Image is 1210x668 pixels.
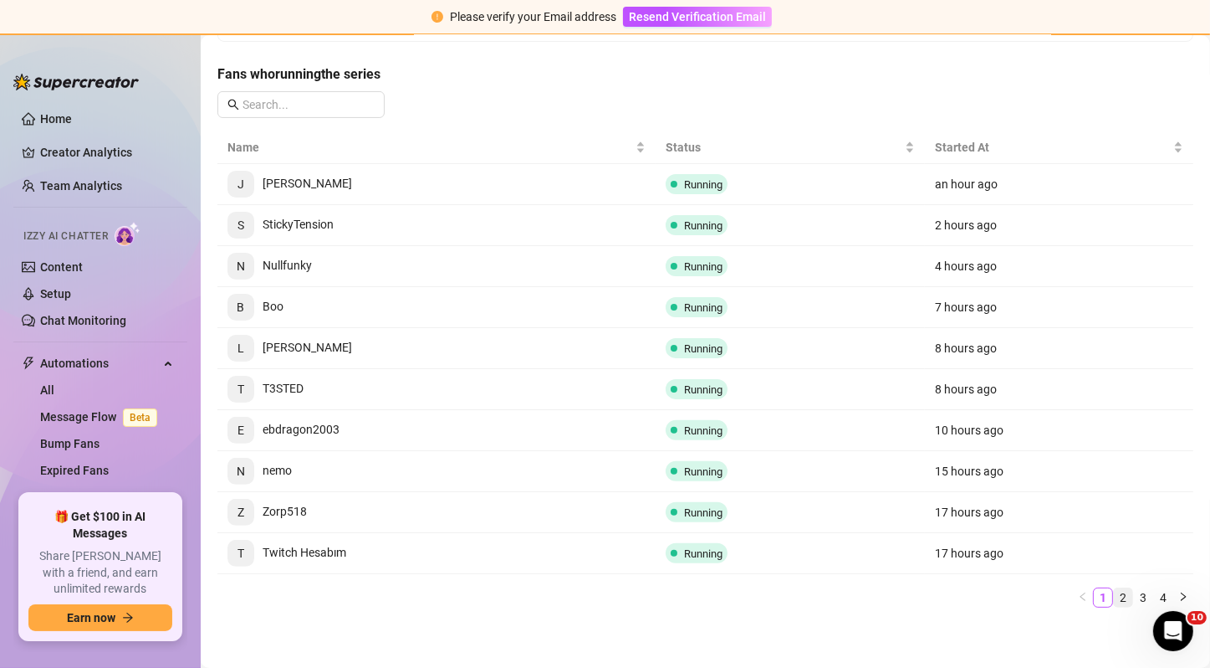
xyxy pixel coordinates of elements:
[237,298,245,316] span: B
[1153,588,1173,608] li: 4
[227,138,632,157] span: Name
[925,246,1193,287] td: 4 hours ago
[925,492,1193,533] td: 17 hours ago
[1133,588,1153,608] li: 3
[40,287,71,301] a: Setup
[40,260,83,274] a: Content
[1154,588,1172,607] a: 4
[67,611,115,624] span: Earn now
[23,229,108,244] span: Izzy AI Chatter
[227,546,346,559] span: Twitch Hesabım
[684,301,722,314] span: Running
[684,465,722,478] span: Running
[925,205,1193,246] td: 2 hours ago
[227,300,283,313] span: Boo
[227,218,334,231] span: StickyTension
[40,464,109,477] a: Expired Fans
[227,505,307,518] span: Zorp518
[227,99,239,110] span: search
[1187,611,1207,624] span: 10
[217,64,1193,85] h5: Fans who running the series
[13,74,139,90] img: logo-BBDzfeDw.svg
[40,112,72,126] a: Home
[1173,588,1193,608] button: right
[925,164,1193,205] td: an hour ago
[40,314,126,327] a: Chat Monitoring
[684,506,722,519] span: Running
[1134,588,1152,607] a: 3
[1073,588,1093,608] button: left
[925,451,1193,492] td: 15 hours ago
[237,503,244,522] span: Z
[227,259,312,272] span: Nullfunky
[40,139,174,166] a: Creator Analytics
[28,548,172,598] span: Share [PERSON_NAME] with a friend, and earn unlimited rewards
[227,382,304,395] span: T3STED
[684,547,722,560] span: Running
[237,257,245,275] span: N
[227,464,292,477] span: nemo
[40,179,122,193] a: Team Analytics
[237,462,245,480] span: N
[1073,588,1093,608] li: Previous Page
[666,138,901,157] span: Status
[227,177,352,190] span: [PERSON_NAME]
[237,421,244,439] span: E
[227,423,340,436] span: ebdragon2003
[656,131,924,164] th: Status
[684,383,722,396] span: Running
[629,10,766,23] span: Resend Verification Email
[237,175,244,193] span: J
[1093,588,1113,608] li: 1
[935,138,1170,157] span: Started At
[925,533,1193,574] td: 17 hours ago
[684,342,722,355] span: Running
[227,341,352,354] span: [PERSON_NAME]
[1153,611,1193,651] iframe: Intercom live chat
[40,383,54,397] a: All
[450,8,616,26] div: Please verify your Email address
[1114,588,1132,607] a: 2
[22,357,35,370] span: thunderbolt
[237,544,244,563] span: T
[1178,592,1188,602] span: right
[684,178,722,191] span: Running
[243,95,375,114] input: Search...
[684,219,722,232] span: Running
[40,410,164,424] a: Message FlowBeta
[122,612,134,624] span: arrow-right
[40,350,159,377] span: Automations
[1094,588,1112,607] a: 1
[237,339,244,357] span: L
[237,380,244,398] span: T
[1078,592,1088,602] span: left
[925,369,1193,410] td: 8 hours ago
[1173,588,1193,608] li: Next Page
[431,11,443,23] span: exclamation-circle
[925,328,1193,369] td: 8 hours ago
[115,222,140,246] img: AI Chatter
[623,7,772,27] button: Resend Verification Email
[684,260,722,273] span: Running
[217,131,656,164] th: Name
[237,216,244,234] span: S
[925,131,1193,164] th: Started At
[925,287,1193,328] td: 7 hours ago
[1113,588,1133,608] li: 2
[123,409,157,427] span: Beta
[28,604,172,631] button: Earn nowarrow-right
[40,437,100,450] a: Bump Fans
[684,424,722,437] span: Running
[28,509,172,542] span: 🎁 Get $100 in AI Messages
[925,410,1193,451] td: 10 hours ago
